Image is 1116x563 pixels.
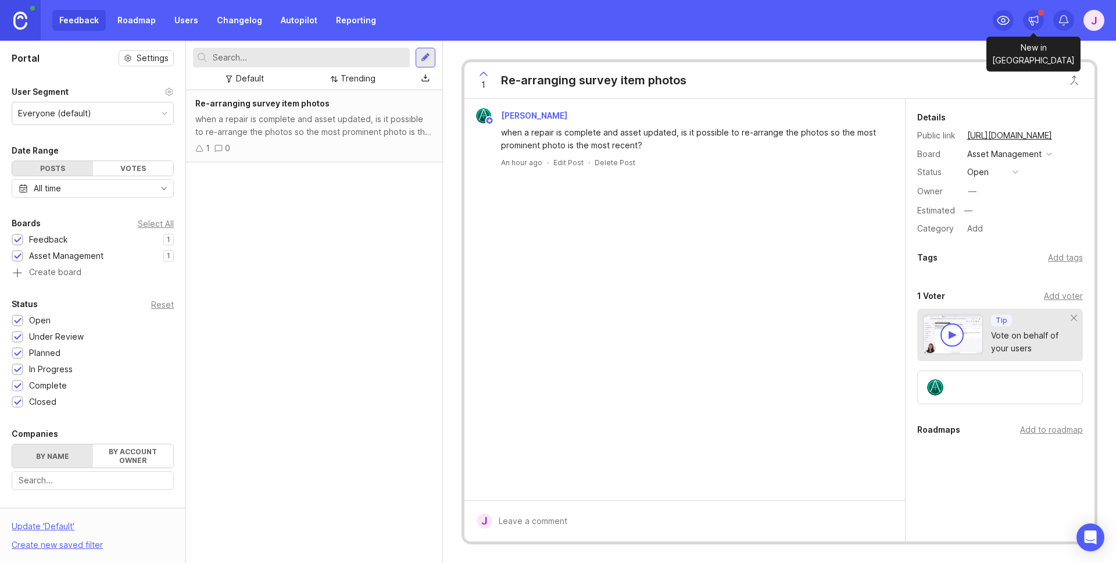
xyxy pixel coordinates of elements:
[29,363,73,376] div: In Progress
[961,203,976,218] div: —
[119,50,174,66] button: Settings
[1076,523,1104,551] div: Open Intercom Messenger
[923,315,983,354] img: video-thumbnail-vote-d41b83416815613422e2ca741bf692cc.jpg
[986,37,1081,72] div: New in [GEOGRAPHIC_DATA]
[12,51,40,65] h1: Portal
[167,235,170,244] p: 1
[195,98,330,108] span: Re-arranging survey item photos
[595,158,635,168] div: Delete Post
[917,129,958,142] div: Public link
[12,427,58,441] div: Companies
[155,184,173,193] svg: toggle icon
[469,108,577,123] a: Jonathan Griffey[PERSON_NAME]
[917,251,938,265] div: Tags
[12,161,93,176] div: Posts
[29,379,67,392] div: Complete
[1063,69,1086,92] button: Close button
[12,520,74,539] div: Update ' Default '
[501,126,882,152] div: when a repair is complete and asset updated, is it possible to re-arrange the photos so the most ...
[553,158,584,168] div: Edit Post
[93,444,174,468] label: By account owner
[29,233,68,246] div: Feedback
[476,108,491,123] img: Jonathan Griffey
[917,222,958,235] div: Category
[964,128,1056,143] a: [URL][DOMAIN_NAME]
[151,301,174,308] div: Reset
[481,79,485,91] span: 1
[12,144,59,158] div: Date Range
[917,148,958,161] div: Board
[1048,251,1083,264] div: Add tags
[958,221,986,236] a: Add
[19,474,167,487] input: Search...
[29,330,84,343] div: Under Review
[167,10,205,31] a: Users
[991,329,1071,355] div: Vote on behalf of your users
[547,158,549,168] div: ·
[137,52,169,64] span: Settings
[967,166,989,179] div: open
[186,90,442,162] a: Re-arranging survey item photoswhen a repair is complete and asset updated, is it possible to re-...
[477,514,492,529] div: J
[225,142,230,155] div: 0
[917,423,960,437] div: Roadmaps
[12,539,103,551] div: Create new saved filter
[967,148,1042,161] div: Asset Management
[13,12,27,30] img: Canny Home
[917,185,958,198] div: Owner
[29,250,103,262] div: Asset Management
[12,216,41,230] div: Boards
[29,395,56,408] div: Closed
[236,72,264,85] div: Default
[34,182,61,195] div: All time
[274,10,324,31] a: Autopilot
[210,10,269,31] a: Changelog
[1083,10,1104,31] button: J
[213,51,405,64] input: Search...
[501,158,542,168] a: An hour ago
[964,221,986,236] div: Add
[917,166,958,179] div: Status
[501,111,567,120] span: [PERSON_NAME]
[18,107,91,120] div: Everyone (default)
[12,297,38,311] div: Status
[1020,423,1083,436] div: Add to roadmap
[29,314,51,327] div: Open
[968,185,977,198] div: —
[329,10,383,31] a: Reporting
[206,142,210,155] div: 1
[588,158,590,168] div: ·
[12,85,69,99] div: User Segment
[341,72,375,85] div: Trending
[917,206,955,215] div: Estimated
[167,251,170,261] p: 1
[917,289,945,303] div: 1 Voter
[29,347,60,359] div: Planned
[12,268,174,279] a: Create board
[195,113,433,138] div: when a repair is complete and asset updated, is it possible to re-arrange the photos so the most ...
[485,116,493,125] img: member badge
[1044,290,1083,302] div: Add voter
[996,316,1007,325] p: Tip
[110,10,163,31] a: Roadmap
[501,72,686,88] div: Re-arranging survey item photos
[93,161,174,176] div: Votes
[138,220,174,227] div: Select All
[12,444,93,468] label: By name
[927,379,943,395] img: Jonathan Griffey
[917,111,946,124] div: Details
